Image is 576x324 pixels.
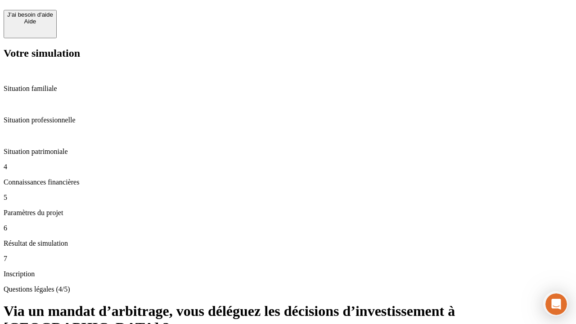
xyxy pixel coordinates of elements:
p: 5 [4,193,572,202]
h2: Votre simulation [4,47,572,59]
div: J’ai besoin d'aide [7,11,53,18]
p: Questions légales (4/5) [4,285,572,293]
button: J’ai besoin d'aideAide [4,10,57,38]
p: 7 [4,255,572,263]
p: Situation professionnelle [4,116,572,124]
p: Situation patrimoniale [4,148,572,156]
p: Paramètres du projet [4,209,572,217]
iframe: Intercom live chat discovery launcher [543,291,568,316]
p: Connaissances financières [4,178,572,186]
iframe: Intercom live chat [545,293,567,315]
p: 6 [4,224,572,232]
p: Situation familiale [4,85,572,93]
div: Aide [7,18,53,25]
p: Résultat de simulation [4,239,572,247]
p: 4 [4,163,572,171]
p: Inscription [4,270,572,278]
